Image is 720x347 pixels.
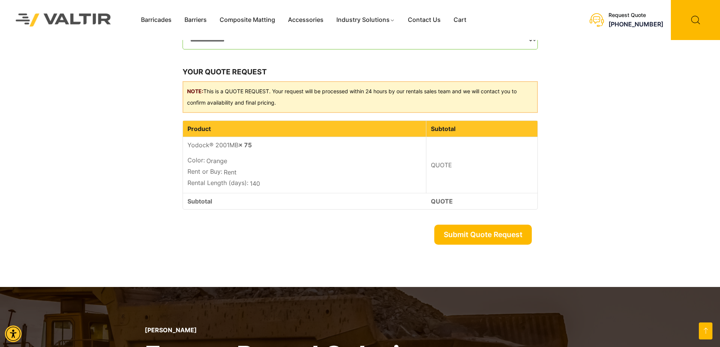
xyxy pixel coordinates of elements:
[183,66,538,78] h3: Your quote request
[6,3,121,36] img: Valtir Rentals
[213,14,282,26] a: Composite Matting
[426,193,537,209] td: QUOTE
[282,14,330,26] a: Accessories
[187,88,203,94] b: NOTE:
[178,14,213,26] a: Barriers
[145,327,447,334] p: [PERSON_NAME]
[434,225,532,245] button: Submit Quote Request
[426,121,537,137] th: Subtotal
[5,325,22,342] div: Accessibility Menu
[187,167,222,176] dt: Rent or Buy:
[609,20,663,28] a: call (888) 496-3625
[187,156,205,165] dt: Color:
[426,137,537,193] td: QUOTE
[183,137,426,193] td: Yodock® 2001MB
[401,14,447,26] a: Contact Us
[609,12,663,19] div: Request Quote
[183,193,426,209] th: Subtotal
[187,156,421,167] p: Orange
[330,14,401,26] a: Industry Solutions
[699,322,712,339] a: Open this option
[183,81,538,113] div: This is a QUOTE REQUEST. Your request will be processed within 24 hours by our rentals sales team...
[238,141,252,149] strong: × 75
[183,121,426,137] th: Product
[447,14,473,26] a: Cart
[187,178,248,187] dt: Rental Length (days):
[187,167,421,178] p: Rent
[135,14,178,26] a: Barricades
[187,178,421,190] p: 140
